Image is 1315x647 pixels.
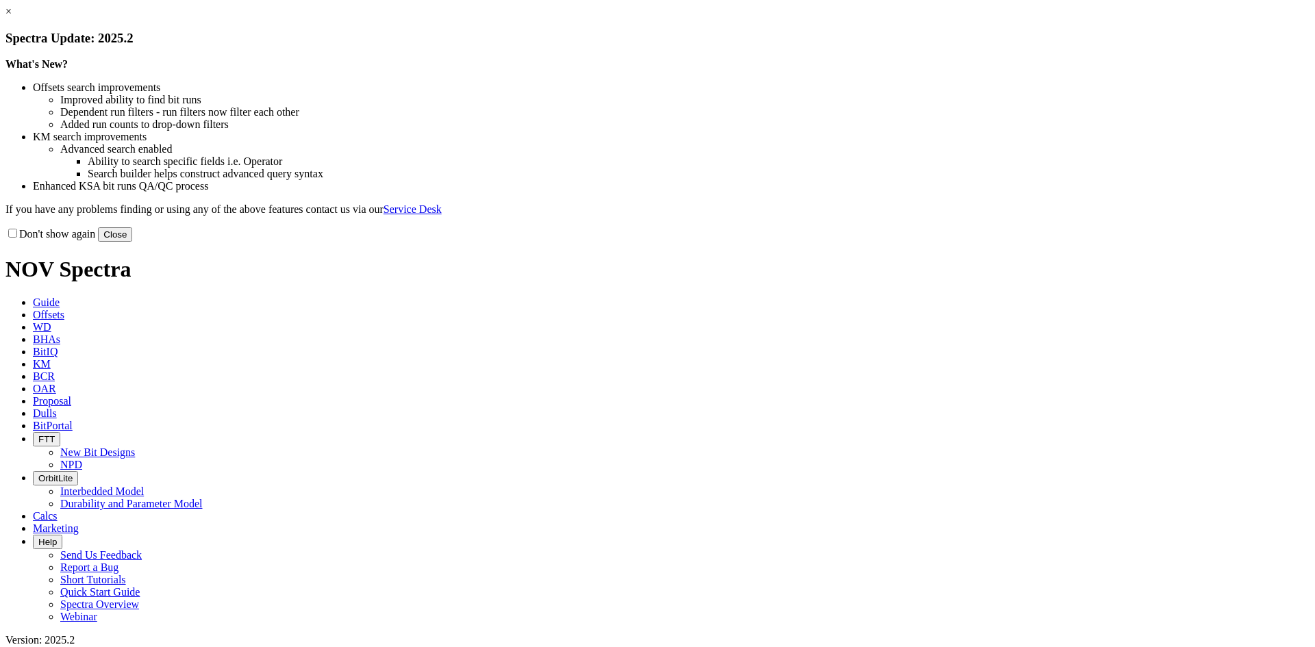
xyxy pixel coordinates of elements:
span: KM [33,358,51,370]
span: OAR [33,383,56,394]
span: Help [38,537,57,547]
strong: What's New? [5,58,68,70]
li: Search builder helps construct advanced query syntax [88,168,1310,180]
span: BCR [33,370,55,382]
li: Improved ability to find bit runs [60,94,1310,106]
span: Calcs [33,510,58,522]
a: Durability and Parameter Model [60,498,203,509]
li: Offsets search improvements [33,81,1310,94]
a: NPD [60,459,82,470]
li: Added run counts to drop-down filters [60,118,1310,131]
li: KM search improvements [33,131,1310,143]
a: × [5,5,12,17]
label: Don't show again [5,228,95,240]
a: Send Us Feedback [60,549,142,561]
span: BitPortal [33,420,73,431]
span: FTT [38,434,55,444]
span: Offsets [33,309,64,320]
a: Short Tutorials [60,574,126,585]
a: Quick Start Guide [60,586,140,598]
span: BitIQ [33,346,58,357]
h1: NOV Spectra [5,257,1310,282]
li: Dependent run filters - run filters now filter each other [60,106,1310,118]
span: Marketing [33,522,79,534]
a: New Bit Designs [60,446,135,458]
span: WD [33,321,51,333]
li: Advanced search enabled [60,143,1310,155]
a: Service Desk [384,203,442,215]
span: Dulls [33,407,57,419]
button: Close [98,227,132,242]
a: Spectra Overview [60,598,139,610]
input: Don't show again [8,229,17,238]
span: Proposal [33,395,71,407]
a: Webinar [60,611,97,622]
p: If you have any problems finding or using any of the above features contact us via our [5,203,1310,216]
span: OrbitLite [38,473,73,483]
span: BHAs [33,333,60,345]
h3: Spectra Update: 2025.2 [5,31,1310,46]
a: Report a Bug [60,561,118,573]
li: Enhanced KSA bit runs QA/QC process [33,180,1310,192]
div: Version: 2025.2 [5,634,1310,646]
li: Ability to search specific fields i.e. Operator [88,155,1310,168]
span: Guide [33,296,60,308]
a: Interbedded Model [60,485,144,497]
